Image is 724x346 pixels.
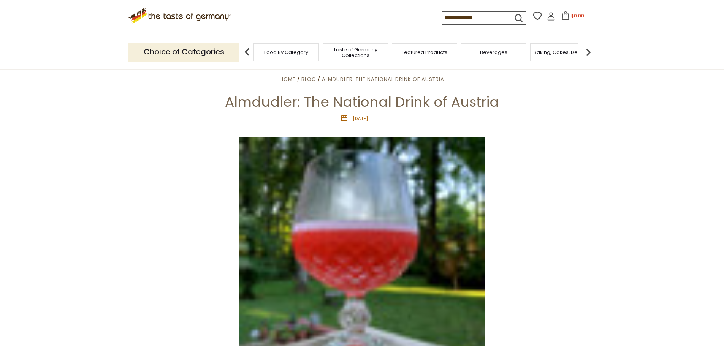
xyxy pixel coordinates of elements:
a: Beverages [480,49,507,55]
a: Blog [301,76,316,83]
a: Almdudler: The National Drink of Austria [322,76,444,83]
button: $0.00 [557,11,589,23]
time: [DATE] [353,115,368,122]
a: Baking, Cakes, Desserts [534,49,593,55]
p: Choice of Categories [128,43,239,61]
span: $0.00 [571,13,584,19]
a: Food By Category [264,49,308,55]
img: previous arrow [239,44,255,60]
a: Home [280,76,296,83]
h1: Almdudler: The National Drink of Austria [24,93,700,111]
a: Taste of Germany Collections [325,47,386,58]
img: next arrow [581,44,596,60]
a: Featured Products [402,49,447,55]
